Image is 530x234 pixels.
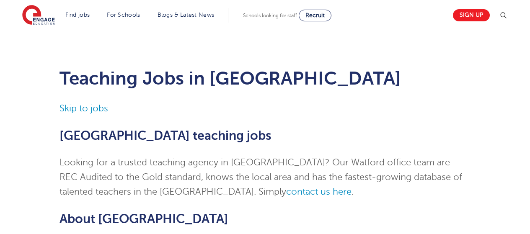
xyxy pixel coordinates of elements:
[59,68,471,89] h1: Teaching Jobs in [GEOGRAPHIC_DATA]
[59,157,462,197] span: Looking for a trusted teaching agency in [GEOGRAPHIC_DATA]? Our Watford office team are REC Audit...
[107,12,140,18] a: For Schools
[299,10,331,21] a: Recruit
[65,12,90,18] a: Find jobs
[453,9,490,21] a: Sign up
[158,12,215,18] a: Blogs & Latest News
[286,187,352,197] a: contact us here
[59,212,228,226] b: About [GEOGRAPHIC_DATA]
[352,187,354,197] span: .
[59,103,108,113] a: Skip to jobs
[59,129,271,143] b: [GEOGRAPHIC_DATA] teaching jobs
[305,12,325,18] span: Recruit
[243,13,297,18] span: Schools looking for staff
[22,5,55,26] img: Engage Education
